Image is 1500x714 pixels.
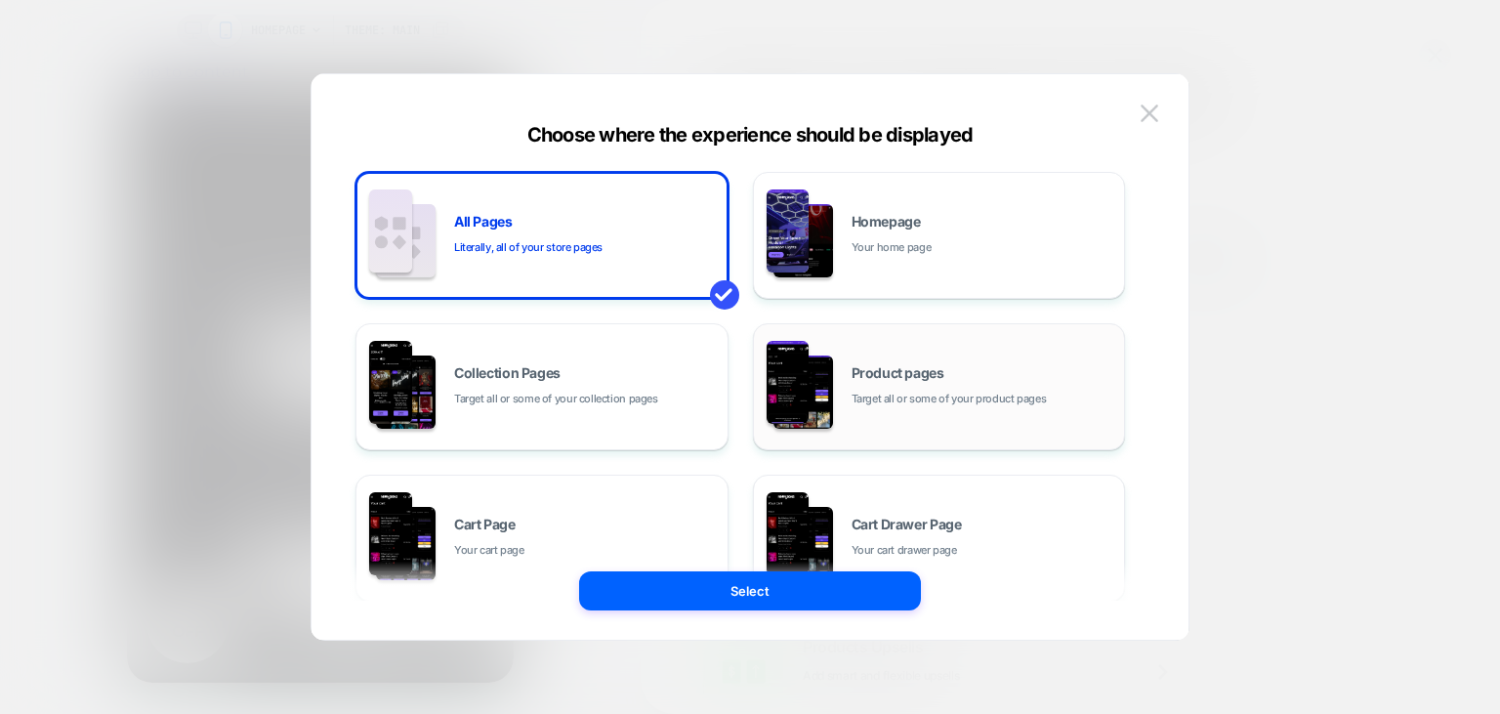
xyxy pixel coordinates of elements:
[852,238,932,257] span: Your home page
[852,518,962,531] span: Cart Drawer Page
[852,541,957,560] span: Your cart drawer page
[329,541,371,605] inbox-online-store-chat: Shopify online store chat
[44,541,77,578] span: 20% OFF
[852,390,1047,408] span: Target all or some of your product pages
[20,519,102,601] div: 20% OFFClose teaser
[852,215,921,229] span: Homepage
[98,503,117,523] button: Close teaser
[579,571,921,610] button: Select
[852,366,944,380] span: Product pages
[1141,105,1158,121] img: close
[312,123,1188,147] div: Choose where the experience should be displayed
